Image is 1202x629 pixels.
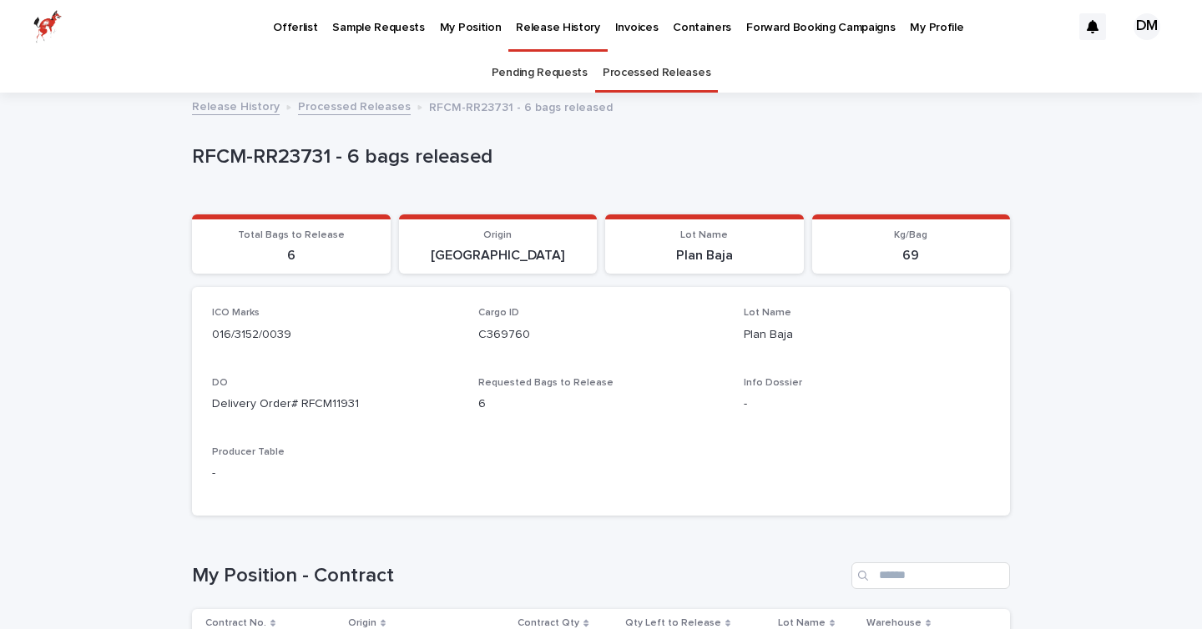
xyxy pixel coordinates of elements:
p: Plan Baja [615,248,794,264]
span: Producer Table [212,447,285,457]
span: Kg/Bag [894,230,927,240]
a: Release History [192,96,280,115]
p: 6 [478,395,725,413]
span: Info Dossier [744,378,802,388]
a: Processed Releases [298,96,411,115]
span: Lot Name [744,308,791,318]
input: Search [851,562,1010,589]
p: 69 [822,248,1001,264]
span: Cargo ID [478,308,519,318]
span: Requested Bags to Release [478,378,614,388]
p: Plan Baja [744,326,990,344]
h1: My Position - Contract [192,564,845,588]
span: Origin [483,230,512,240]
span: DO [212,378,228,388]
p: RFCM-RR23731 - 6 bags released [429,97,613,115]
p: Delivery Order# RFCM11931 [212,395,458,413]
p: 6 [202,248,381,264]
div: DM [1134,13,1160,40]
span: ICO Marks [212,308,260,318]
p: 016/3152/0039 [212,326,458,344]
p: RFCM-RR23731 - 6 bags released [192,145,1003,169]
img: zttTXibQQrCfv9chImQE [33,10,62,43]
a: Processed Releases [603,53,710,93]
p: C369760 [478,326,725,344]
span: Lot Name [680,230,728,240]
span: Total Bags to Release [238,230,345,240]
p: - [744,395,990,413]
p: - [212,465,458,482]
a: Pending Requests [492,53,588,93]
p: [GEOGRAPHIC_DATA] [409,248,588,264]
